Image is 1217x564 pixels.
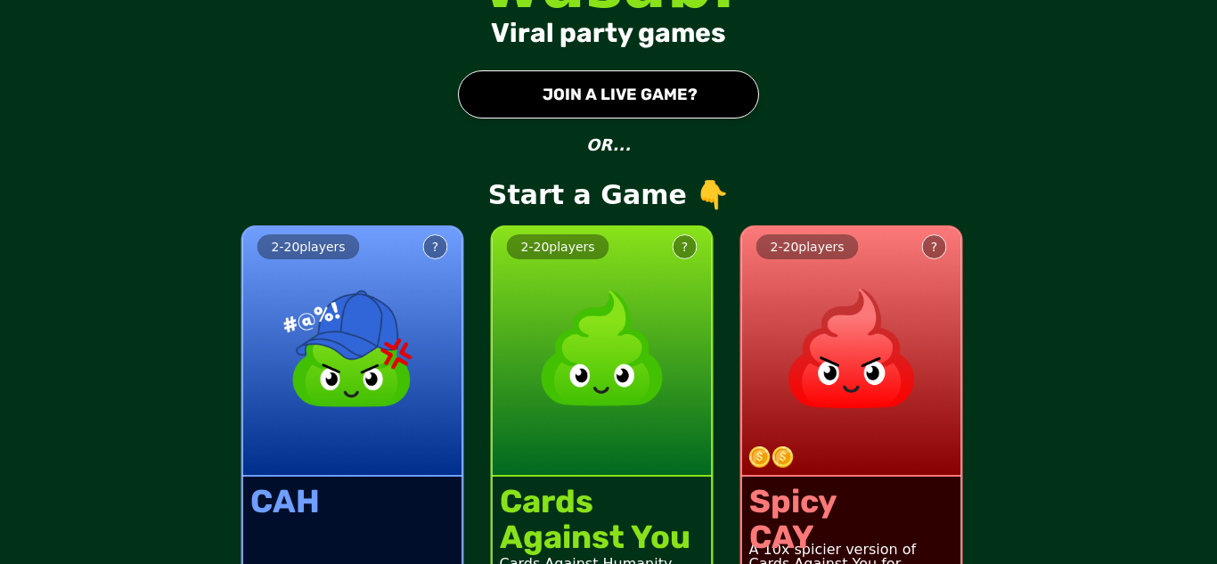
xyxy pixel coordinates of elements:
div: ? [682,238,688,256]
span: 2 - 20 players [272,240,346,254]
img: product image [773,270,930,427]
img: token [772,446,794,468]
div: CAH [250,484,320,519]
div: CAY [749,519,837,555]
p: Start a Game 👇 [488,179,729,211]
img: token [749,446,771,468]
div: Against You [500,519,690,555]
span: 2 - 20 players [771,240,845,254]
span: 2 - 20 players [521,240,595,254]
button: JOIN A LIVE GAME? [458,70,759,119]
img: product image [524,270,681,427]
button: ? [423,234,448,259]
div: Spicy [749,484,837,519]
div: ? [931,238,937,256]
div: Cards [500,484,690,519]
p: OR... [586,133,631,158]
img: product image [274,270,431,427]
div: Viral party games [491,17,726,49]
div: ? [432,238,438,256]
button: ? [922,234,947,259]
button: ? [673,234,698,259]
